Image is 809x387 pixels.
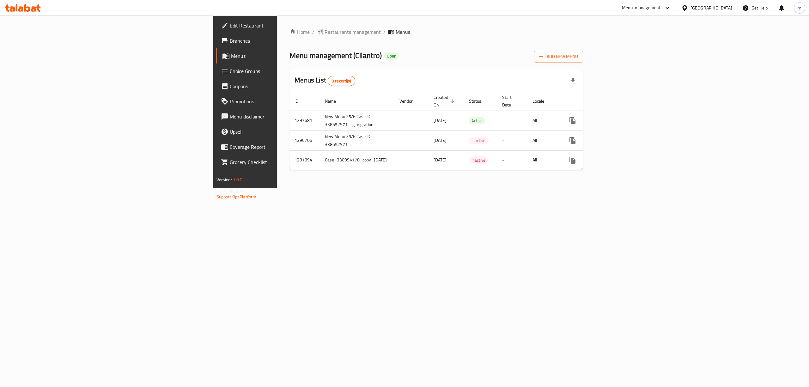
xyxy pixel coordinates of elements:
[216,154,349,170] a: Grocery Checklist
[325,97,344,105] span: Name
[230,128,344,136] span: Upsell
[534,51,583,63] button: Add New Menu
[469,157,488,164] span: Inactive
[230,143,344,151] span: Coverage Report
[469,156,488,164] div: Inactive
[383,28,386,36] li: /
[565,153,580,168] button: more
[216,186,246,195] span: Get support on:
[216,48,349,63] a: Menus
[532,97,552,105] span: Locale
[216,94,349,109] a: Promotions
[527,111,560,130] td: All
[539,53,578,61] span: Add New Menu
[396,28,410,36] span: Menus
[230,37,344,45] span: Branches
[434,94,456,109] span: Created On
[434,136,447,144] span: [DATE]
[469,117,485,124] span: Active
[325,28,381,36] span: Restaurants management
[295,76,355,86] h2: Menus List
[216,176,232,184] span: Version:
[622,4,661,12] div: Menu-management
[216,63,349,79] a: Choice Groups
[320,111,394,130] td: New Menu 25/6 Case ID 338652971 -cg migration
[289,28,583,36] nav: breadcrumb
[216,79,349,94] a: Coupons
[565,133,580,148] button: more
[320,150,394,170] td: Case_330994178_copy_[DATE]
[497,111,527,130] td: -
[497,130,527,150] td: -
[798,4,801,11] span: m
[230,158,344,166] span: Grocery Checklist
[502,94,520,109] span: Start Date
[233,176,243,184] span: 1.0.0
[690,4,732,11] div: [GEOGRAPHIC_DATA]
[230,82,344,90] span: Coupons
[565,113,580,128] button: more
[384,52,399,60] div: Open
[230,98,344,105] span: Promotions
[295,97,307,105] span: ID
[565,73,581,88] div: Export file
[469,137,488,144] span: Inactive
[580,153,595,168] button: Change Status
[317,28,381,36] a: Restaurants management
[384,53,399,59] span: Open
[230,113,344,120] span: Menu disclaimer
[434,116,447,124] span: [DATE]
[580,133,595,148] button: Change Status
[527,150,560,170] td: All
[216,33,349,48] a: Branches
[289,92,631,170] table: enhanced table
[434,156,447,164] span: [DATE]
[216,109,349,124] a: Menu disclaimer
[399,97,421,105] span: Vendor
[497,150,527,170] td: -
[216,124,349,139] a: Upsell
[580,113,595,128] button: Change Status
[328,76,355,86] div: Total records count
[216,18,349,33] a: Edit Restaurant
[328,78,355,84] span: 3 record(s)
[469,97,490,105] span: Status
[216,139,349,154] a: Coverage Report
[230,22,344,29] span: Edit Restaurant
[230,67,344,75] span: Choice Groups
[231,52,344,60] span: Menus
[527,130,560,150] td: All
[216,193,257,201] a: Support.OpsPlatform
[560,92,631,111] th: Actions
[320,130,394,150] td: New Menu 25/6 Case ID 338652971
